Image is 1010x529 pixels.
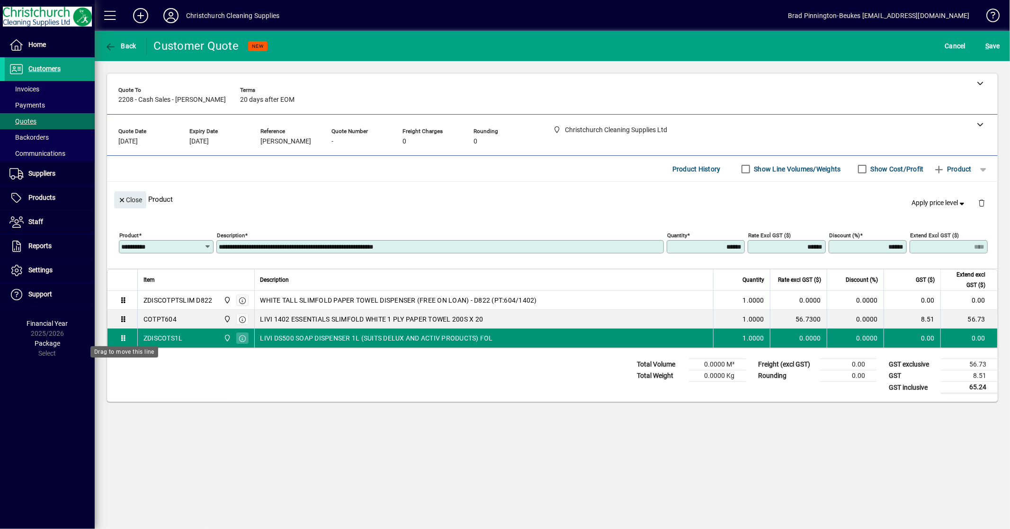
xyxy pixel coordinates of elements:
span: GST ($) [916,275,935,285]
a: Invoices [5,81,95,97]
span: 0 [474,138,477,145]
mat-label: Rate excl GST ($) [748,232,791,239]
span: Financial Year [27,320,68,327]
td: GST [884,370,941,382]
span: Item [143,275,155,285]
span: Christchurch Cleaning Supplies Ltd [221,295,232,305]
button: Close [114,191,146,208]
div: COTPT604 [143,314,177,324]
span: 20 days after EOM [240,96,295,104]
span: Cancel [945,38,966,54]
div: Drag to move this line [90,346,158,358]
button: Add [125,7,156,24]
button: Back [102,37,139,54]
a: Support [5,283,95,306]
span: Staff [28,218,43,225]
span: Christchurch Cleaning Supplies Ltd [221,333,232,343]
a: Staff [5,210,95,234]
span: Settings [28,266,53,274]
span: Extend excl GST ($) [947,269,985,290]
span: WHITE TALL SLIMFOLD PAPER TOWEL DISPENSER (FREE ON LOAN) - D822 (PT:604/1402) [260,296,537,305]
button: Product History [669,161,724,178]
button: Cancel [943,37,968,54]
td: 8.51 [941,370,998,382]
div: ZDISCOTS1L [143,333,183,343]
td: 0.00 [820,370,876,382]
mat-label: Extend excl GST ($) [910,232,959,239]
span: Discount (%) [846,275,878,285]
td: Freight (excl GST) [753,359,820,370]
a: Settings [5,259,95,282]
span: Close [118,192,143,208]
td: 0.0000 [827,329,884,348]
span: 1.0000 [743,296,765,305]
span: Product [933,161,972,177]
span: Communications [9,150,65,157]
button: Apply price level [908,195,971,212]
label: Show Cost/Profit [869,164,924,174]
td: 65.24 [941,382,998,394]
td: 56.73 [941,359,998,370]
td: 0.0000 M³ [689,359,746,370]
span: Rate excl GST ($) [778,275,821,285]
mat-label: Quantity [667,232,687,239]
div: Customer Quote [154,38,239,54]
td: 0.0000 [827,310,884,329]
td: 0.00 [820,359,876,370]
div: Brad Pinnington-Beukes [EMAIL_ADDRESS][DOMAIN_NAME] [788,8,970,23]
td: 0.0000 Kg [689,370,746,382]
app-page-header-button: Back [95,37,147,54]
a: Reports [5,234,95,258]
div: Christchurch Cleaning Supplies [186,8,279,23]
td: 56.73 [940,310,997,329]
span: Reports [28,242,52,250]
a: Payments [5,97,95,113]
span: Apply price level [912,198,967,208]
mat-label: Product [119,232,139,239]
a: Communications [5,145,95,161]
span: LIVI DS500 SOAP DISPENSER 1L (SUITS DELUX AND ACTIV PRODUCTS) FOL [260,333,493,343]
td: Rounding [753,370,820,382]
span: Home [28,41,46,48]
button: Product [929,161,976,178]
span: LIVI 1402 ESSENTIALS SLIMFOLD WHITE 1 PLY PAPER TOWEL 200S X 20 [260,314,483,324]
span: Description [260,275,289,285]
div: Product [107,182,998,216]
td: 0.00 [884,291,940,310]
span: 1.0000 [743,333,765,343]
button: Save [983,37,1002,54]
span: Quantity [742,275,764,285]
label: Show Line Volumes/Weights [752,164,841,174]
span: 2208 - Cash Sales - [PERSON_NAME] [118,96,226,104]
mat-label: Discount (%) [829,232,860,239]
td: GST exclusive [884,359,941,370]
td: 0.0000 [827,291,884,310]
div: ZDISCOTPTSLIM D822 [143,296,213,305]
a: Quotes [5,113,95,129]
span: Quotes [9,117,36,125]
div: 56.7300 [776,314,821,324]
span: Backorders [9,134,49,141]
a: Products [5,186,95,210]
span: Back [105,42,136,50]
td: 8.51 [884,310,940,329]
span: 0 [402,138,406,145]
td: GST inclusive [884,382,941,394]
td: 0.00 [940,291,997,310]
a: Backorders [5,129,95,145]
span: Payments [9,101,45,109]
td: 0.00 [940,329,997,348]
span: - [331,138,333,145]
span: 1.0000 [743,314,765,324]
span: [DATE] [118,138,138,145]
span: NEW [252,43,264,49]
span: Product History [672,161,721,177]
app-page-header-button: Delete [970,198,993,207]
span: Christchurch Cleaning Supplies Ltd [221,314,232,324]
app-page-header-button: Close [112,195,149,204]
div: 0.0000 [776,296,821,305]
button: Profile [156,7,186,24]
span: Invoices [9,85,39,93]
span: S [985,42,989,50]
span: Products [28,194,55,201]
